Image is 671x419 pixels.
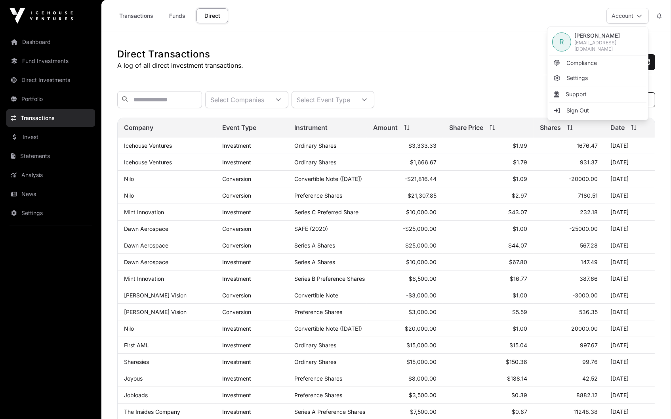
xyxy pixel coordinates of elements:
[367,204,443,221] td: $10,000.00
[367,187,443,204] td: $21,307.85
[294,209,358,215] span: Series C Preferred Share
[604,204,655,221] td: [DATE]
[534,187,604,204] td: 7180.51
[566,90,587,98] span: Support
[443,270,534,287] td: $16.77
[549,56,646,70] a: Compliance
[631,381,671,419] iframe: Chat Widget
[534,370,604,387] td: 42.52
[540,123,561,132] span: Shares
[604,320,655,337] td: [DATE]
[294,325,362,332] span: Convertible Note ([DATE])
[604,337,655,354] td: [DATE]
[566,107,589,114] span: Sign Out
[124,408,180,415] a: The Insides Company
[443,304,534,320] td: $5.59
[222,209,251,215] span: Investment
[6,109,95,127] a: Transactions
[549,71,646,85] a: Settings
[292,91,355,108] div: Select Event Type
[10,8,73,24] img: Icehouse Ventures Logo
[294,175,362,182] span: Convertible Note ([DATE])
[604,137,655,154] td: [DATE]
[367,137,443,154] td: $3,333.33
[222,275,251,282] span: Investment
[367,270,443,287] td: $6,500.00
[534,287,604,304] td: -3000.00
[124,123,153,132] span: Company
[222,325,251,332] span: Investment
[6,204,95,222] a: Settings
[606,8,649,24] button: Account
[443,387,534,404] td: $0.39
[604,287,655,304] td: [DATE]
[604,171,655,187] td: [DATE]
[534,320,604,337] td: 20000.00
[604,237,655,254] td: [DATE]
[294,225,328,232] span: SAFE (2020)
[196,8,228,23] a: Direct
[6,185,95,203] a: News
[294,142,336,149] span: Ordinary Shares
[534,304,604,320] td: 536.35
[367,354,443,370] td: $15,000.00
[610,123,625,132] span: Date
[222,375,251,382] span: Investment
[124,242,168,249] a: Dawn Aerospace
[124,342,149,349] a: First AML
[124,192,134,199] a: Nilo
[124,275,164,282] a: Mint Innovation
[222,225,251,232] span: Conversion
[367,387,443,404] td: $3,500.00
[206,91,269,108] div: Select Companies
[604,304,655,320] td: [DATE]
[294,259,335,265] span: Series A Shares
[124,142,172,149] a: Icehouse Ventures
[222,159,251,166] span: Investment
[367,221,443,237] td: -$25,000.00
[534,221,604,237] td: -25000.00
[534,387,604,404] td: 8882.12
[443,320,534,337] td: $1.00
[574,32,643,40] span: [PERSON_NAME]
[124,292,187,299] a: [PERSON_NAME] Vision
[124,175,134,182] a: Nilo
[566,74,588,82] span: Settings
[534,354,604,370] td: 99.76
[222,242,251,249] span: Conversion
[534,270,604,287] td: 387.66
[222,392,251,398] span: Investment
[443,221,534,237] td: $1.00
[534,237,604,254] td: 567.28
[294,123,328,132] span: Instrument
[604,154,655,171] td: [DATE]
[294,275,365,282] span: Series B Preference Shares
[367,304,443,320] td: $3,000.00
[373,123,398,132] span: Amount
[162,8,193,23] a: Funds
[443,354,534,370] td: $150.36
[6,33,95,51] a: Dashboard
[6,90,95,108] a: Portfolio
[6,52,95,70] a: Fund Investments
[117,61,243,70] p: A log of all direct investment transactions.
[294,358,336,365] span: Ordinary Shares
[222,342,251,349] span: Investment
[367,171,443,187] td: -$21,816.44
[559,36,564,48] span: R
[222,175,251,182] span: Conversion
[222,408,251,415] span: Investment
[222,123,256,132] span: Event Type
[534,171,604,187] td: -20000.00
[6,71,95,89] a: Direct Investments
[367,154,443,171] td: $1,666.67
[124,259,168,265] a: Dawn Aerospace
[222,292,251,299] span: Conversion
[222,192,251,199] span: Conversion
[367,287,443,304] td: -$3,000.00
[534,337,604,354] td: 997.67
[222,358,251,365] span: Investment
[534,204,604,221] td: 232.18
